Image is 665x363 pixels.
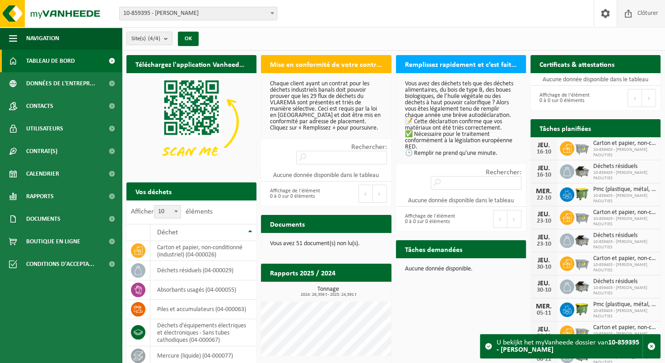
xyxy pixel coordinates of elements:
[26,117,63,140] span: Utilisateurs
[131,32,160,46] span: Site(s)
[358,185,373,203] button: Previous
[574,255,590,270] img: WB-2500-GAL-GY-01
[373,185,387,203] button: Next
[405,81,517,157] p: Vous avez des déchets tels que des déchets alimentaires, du bois de type B, des boues biologiques...
[530,55,623,73] h2: Certificats & attestations
[497,339,639,354] strong: 10-859395 - [PERSON_NAME]
[507,210,521,228] button: Next
[26,163,59,185] span: Calendrier
[150,300,256,319] td: Piles et accumulateurs (04-000063)
[26,27,59,50] span: Navigation
[265,286,391,297] h3: Tonnage
[131,208,213,215] label: Afficher éléments
[154,205,181,219] span: 10
[126,73,256,171] img: Download de VHEPlus App
[126,32,172,45] button: Site(s)(4/4)
[535,165,553,172] div: JEU.
[493,210,507,228] button: Previous
[535,188,553,195] div: MER.
[261,55,391,73] h2: Mise en conformité de votre contrat Vlarema
[535,218,553,224] div: 23-10
[593,186,656,193] span: Pmc (plastique, métal, carton boisson) (industriel)
[593,262,656,273] span: 10-859403 - [PERSON_NAME] FACILITIES
[593,239,656,250] span: 10-859403 - [PERSON_NAME] FACILITIES
[574,278,590,293] img: WB-5000-GAL-GY-01
[593,285,656,296] span: 10-859403 - [PERSON_NAME] FACILITIES
[154,205,181,218] span: 10
[261,264,344,281] h2: Rapports 2025 / 2024
[593,255,656,262] span: Carton et papier, non-conditionné (industriel)
[535,257,553,264] div: JEU.
[150,280,256,300] td: absorbants usagés (04-000055)
[574,232,590,247] img: WB-5000-GAL-GY-01
[593,140,656,147] span: Carton et papier, non-conditionné (industriel)
[593,331,656,342] span: 10-859403 - [PERSON_NAME] FACILITIES
[535,195,553,201] div: 22-10
[265,293,391,297] span: 2024: 26,356 t - 2025: 24,591 t
[26,253,94,275] span: Conditions d'accepta...
[593,216,656,227] span: 10-859403 - [PERSON_NAME] FACILITIES
[535,211,553,218] div: JEU.
[593,308,656,319] span: 10-859403 - [PERSON_NAME] FACILITIES
[593,163,656,170] span: Déchets résiduels
[26,140,57,163] span: Contrat(s)
[530,119,600,137] h2: Tâches planifiées
[574,324,590,340] img: WB-2500-GAL-GY-01
[642,89,656,107] button: Next
[535,287,553,293] div: 30-10
[593,209,656,216] span: Carton et papier, non-conditionné (industriel)
[148,36,160,42] count: (4/4)
[150,319,256,346] td: déchets d'équipements électriques et électroniques - Sans tubes cathodiques (04-000067)
[26,72,95,95] span: Données de l'entrepr...
[150,261,256,280] td: déchets résiduels (04-000029)
[535,241,553,247] div: 23-10
[628,89,642,107] button: Previous
[530,73,660,86] td: Aucune donnée disponible dans le tableau
[593,301,656,308] span: Pmc (plastique, métal, carton boisson) (industriel)
[574,186,590,201] img: WB-1100-HPE-GN-50
[535,172,553,178] div: 16-10
[593,147,656,158] span: 10-859403 - [PERSON_NAME] FACILITIES
[593,324,656,331] span: Carton et papier, non-conditionné (industriel)
[535,234,553,241] div: JEU.
[535,310,553,316] div: 05-11
[396,194,526,207] td: Aucune donnée disponible dans le tableau
[574,209,590,224] img: WB-2500-GAL-GY-01
[405,266,517,272] p: Aucune donnée disponible.
[351,144,387,151] label: Rechercher:
[593,232,656,239] span: Déchets résiduels
[270,241,382,247] p: Vous avez 51 document(s) non lu(s).
[535,264,553,270] div: 30-10
[157,229,178,236] span: Déchet
[313,281,391,299] a: Consulter les rapports
[535,333,553,340] div: 06-11
[261,215,314,233] h2: Documents
[26,208,60,230] span: Documents
[26,50,75,72] span: Tableau de bord
[265,184,321,204] div: Affichage de l'élément 0 à 0 sur 0 éléments
[574,163,590,178] img: WB-5000-GAL-GY-01
[26,185,54,208] span: Rapports
[26,230,80,253] span: Boutique en ligne
[535,303,553,310] div: MER.
[261,169,391,181] td: Aucune donnée disponible dans le tableau
[535,142,553,149] div: JEU.
[593,193,656,204] span: 10-859403 - [PERSON_NAME] FACILITIES
[178,32,199,46] button: OK
[486,169,521,176] label: Rechercher:
[574,140,590,155] img: WB-2500-GAL-GY-01
[26,95,53,117] span: Contacts
[126,182,181,200] h2: Vos déchets
[400,209,456,229] div: Affichage de l'élément 0 à 0 sur 0 éléments
[535,149,553,155] div: 16-10
[593,278,656,285] span: Déchets résiduels
[396,55,526,73] h2: Remplissez rapidement et c’est fait, votre déclaration RED pour 2025
[535,326,553,333] div: JEU.
[535,88,591,108] div: Affichage de l'élément 0 à 0 sur 0 éléments
[574,301,590,316] img: WB-1100-HPE-GN-50
[593,170,656,181] span: 10-859403 - [PERSON_NAME] FACILITIES
[126,55,256,73] h2: Téléchargez l'application Vanheede+ maintenant!
[119,7,277,20] span: 10-859395 - ELIA CRÉALYS
[120,7,277,20] span: 10-859395 - ELIA CRÉALYS
[270,81,382,131] p: Chaque client ayant un contrat pour les déchets industriels banals doit pouvoir prouver que les 2...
